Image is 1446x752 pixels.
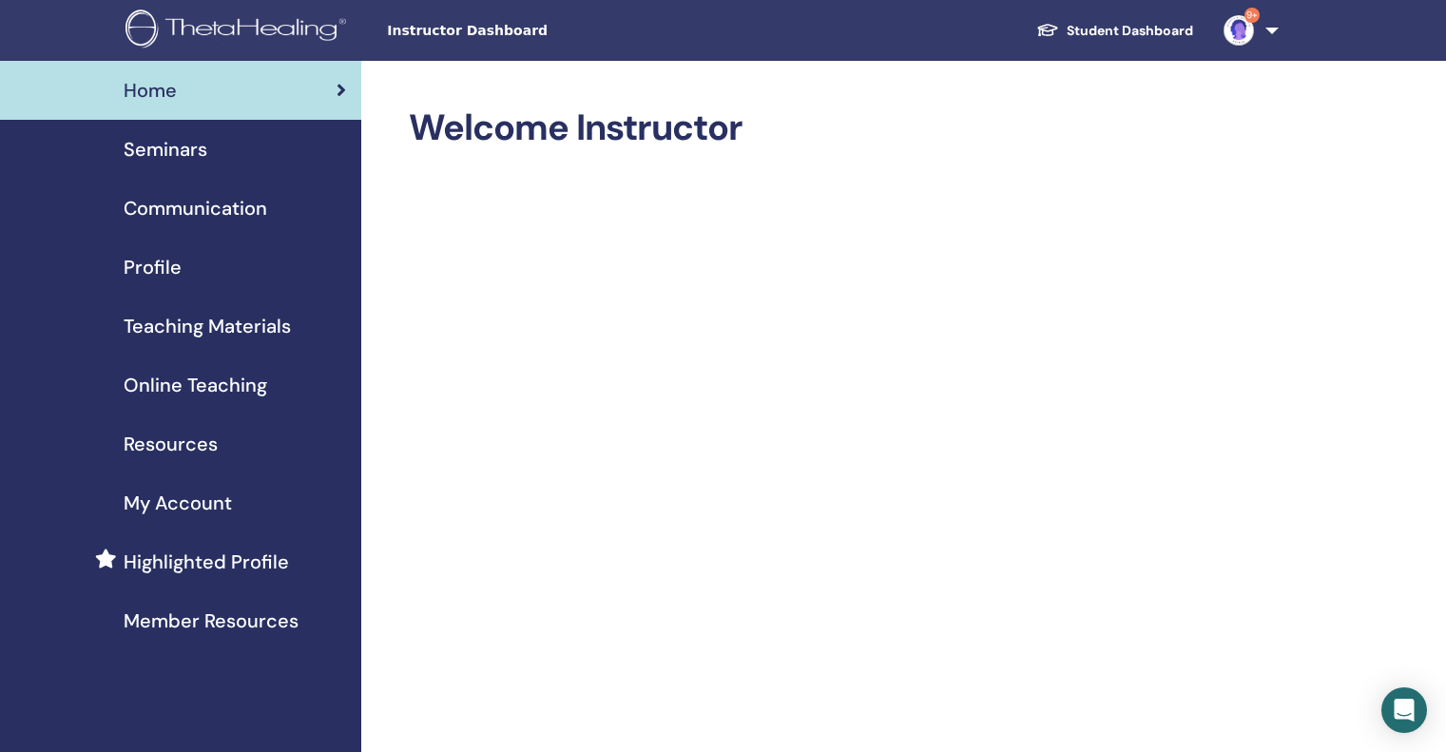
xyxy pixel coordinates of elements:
img: graduation-cap-white.svg [1036,22,1059,38]
span: Resources [124,430,218,458]
span: 9+ [1244,8,1260,23]
h2: Welcome Instructor [409,106,1275,150]
span: Instructor Dashboard [387,21,672,41]
span: Highlighted Profile [124,548,289,576]
span: Home [124,76,177,105]
span: Seminars [124,135,207,164]
span: Teaching Materials [124,312,291,340]
span: Online Teaching [124,371,267,399]
span: Communication [124,194,267,222]
img: default.jpg [1224,15,1254,46]
span: Member Resources [124,607,299,635]
img: logo.png [125,10,353,52]
span: Profile [124,253,182,281]
div: Open Intercom Messenger [1381,687,1427,733]
span: My Account [124,489,232,517]
a: Student Dashboard [1021,13,1208,48]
